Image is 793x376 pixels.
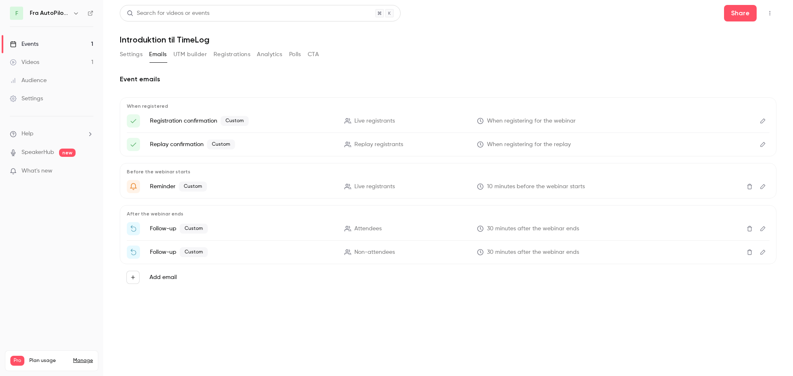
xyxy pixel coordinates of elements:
[150,182,335,192] p: Reminder
[127,210,769,217] p: After the webinar ends
[173,48,207,61] button: UTM builder
[127,114,769,128] li: Here's your access link to {{ event_name }}!
[127,9,209,18] div: Search for videos or events
[127,138,769,151] li: Here's your access link to {{ event_name }}!
[127,246,769,259] li: Gense {{ event_name }}
[120,35,776,45] h1: Introduktion til TimeLog
[354,248,395,257] span: Non-attendees
[207,140,235,149] span: Custom
[149,48,166,61] button: Emails
[10,58,39,66] div: Videos
[29,357,68,364] span: Plan usage
[150,140,335,149] p: Replay confirmation
[120,48,142,61] button: Settings
[308,48,319,61] button: CTA
[127,222,769,235] li: Tak for din deltagelse i {{ event_name }}
[180,247,208,257] span: Custom
[127,180,769,193] li: {{ event_name }} starter om 10 minutter
[127,168,769,175] p: Before the webinar starts
[150,224,335,234] p: Follow-up
[487,117,576,125] span: When registering for the webinar
[150,247,335,257] p: Follow-up
[179,182,207,192] span: Custom
[487,182,585,191] span: 10 minutes before the webinar starts
[120,74,776,84] h2: Event emails
[487,248,579,257] span: 30 minutes after the webinar ends
[150,273,177,281] label: Add email
[354,182,395,191] span: Live registrants
[127,103,769,109] p: When registered
[743,246,756,259] button: Delete
[10,95,43,103] div: Settings
[150,116,335,126] p: Registration confirmation
[756,222,769,235] button: Edit
[21,148,54,157] a: SpeakerHub
[73,357,93,364] a: Manage
[10,130,93,138] li: help-dropdown-opener
[756,114,769,128] button: Edit
[743,222,756,235] button: Delete
[15,9,18,18] span: F
[756,180,769,193] button: Edit
[180,224,208,234] span: Custom
[756,138,769,151] button: Edit
[756,246,769,259] button: Edit
[354,117,395,125] span: Live registrants
[487,225,579,233] span: 30 minutes after the webinar ends
[214,48,250,61] button: Registrations
[487,140,571,149] span: When registering for the replay
[221,116,249,126] span: Custom
[354,140,403,149] span: Replay registrants
[724,5,757,21] button: Share
[21,167,52,175] span: What's new
[354,225,382,233] span: Attendees
[289,48,301,61] button: Polls
[257,48,283,61] button: Analytics
[59,149,76,157] span: new
[10,76,47,85] div: Audience
[21,130,33,138] span: Help
[743,180,756,193] button: Delete
[30,9,69,17] h6: Fra AutoPilot til TimeLog
[10,40,38,48] div: Events
[10,356,24,366] span: Pro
